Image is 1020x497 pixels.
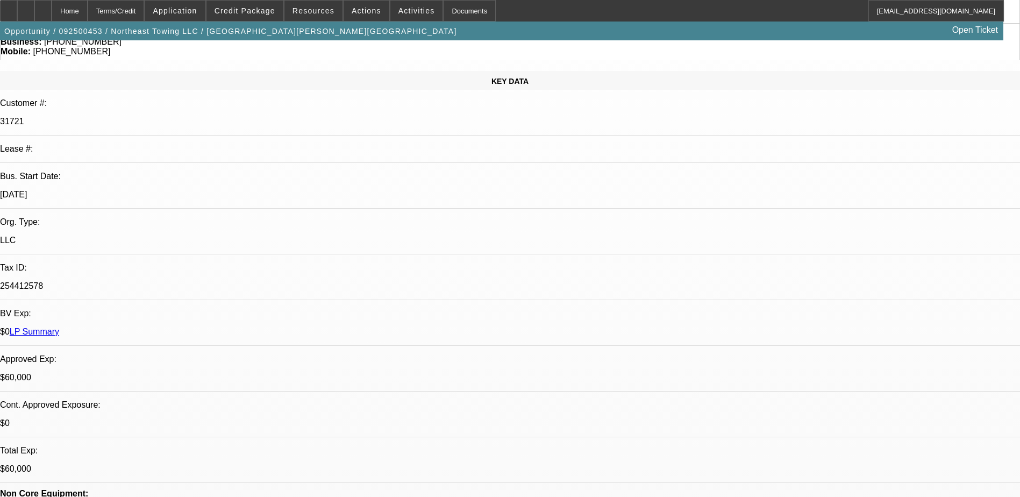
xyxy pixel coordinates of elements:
span: Activities [398,6,435,15]
span: Application [153,6,197,15]
button: Actions [344,1,389,21]
span: Opportunity / 092500453 / Northeast Towing LLC / [GEOGRAPHIC_DATA][PERSON_NAME][GEOGRAPHIC_DATA] [4,27,457,35]
a: Open Ticket [948,21,1002,39]
span: Credit Package [215,6,275,15]
strong: Mobile: [1,47,31,56]
button: Credit Package [206,1,283,21]
button: Activities [390,1,443,21]
span: Resources [293,6,334,15]
span: Actions [352,6,381,15]
button: Application [145,1,205,21]
button: Resources [284,1,343,21]
a: LP Summary [10,327,59,336]
span: KEY DATA [491,77,529,86]
span: [PHONE_NUMBER] [33,47,110,56]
